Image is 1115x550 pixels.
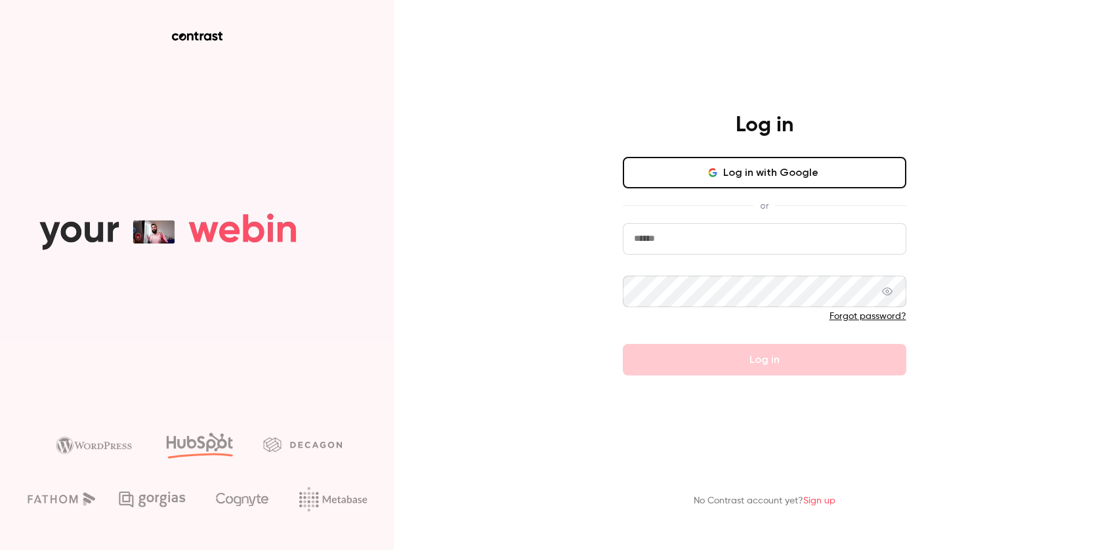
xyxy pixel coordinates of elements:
[830,312,906,321] a: Forgot password?
[736,112,793,138] h4: Log in
[623,157,906,188] button: Log in with Google
[803,496,835,505] a: Sign up
[263,437,342,452] img: decagon
[753,199,775,213] span: or
[694,494,835,508] p: No Contrast account yet?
